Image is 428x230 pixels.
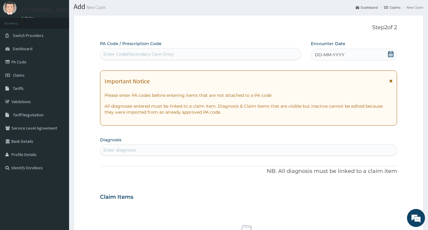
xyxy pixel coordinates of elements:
[13,33,44,38] span: Switch Providers
[105,103,393,115] p: All diagnoses entered must be linked to a claim item. Diagnosis & Claim Items that are visible bu...
[100,24,397,31] p: Step 2 of 2
[315,52,345,58] span: DD-MM-YYYY
[100,194,133,201] h3: Claim Items
[103,51,174,57] div: Enter Code(Secondary Care Only)
[105,78,150,84] h1: Important Notice
[13,86,24,91] span: Tariffs
[74,3,423,11] h1: Add
[356,5,378,10] a: Dashboard
[103,147,136,153] div: Enter diagnosis
[100,137,121,143] label: Diagnosis
[105,92,393,98] p: Please enter PA codes before entering items that are not attached to a PA code
[3,1,17,15] img: User Image
[384,5,400,10] a: Claims
[100,167,397,175] p: NB: All diagnosis must be linked to a claim item
[85,5,105,10] small: New Claim
[13,112,44,118] span: Tariff Negotiation
[13,72,25,78] span: Claims
[100,41,162,47] label: PA Code / Prescription Code
[311,41,345,47] label: Encounter Date
[21,8,71,13] p: [GEOGRAPHIC_DATA]
[401,5,423,10] li: New Claim
[13,46,32,51] span: Dashboard
[21,16,35,20] a: Online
